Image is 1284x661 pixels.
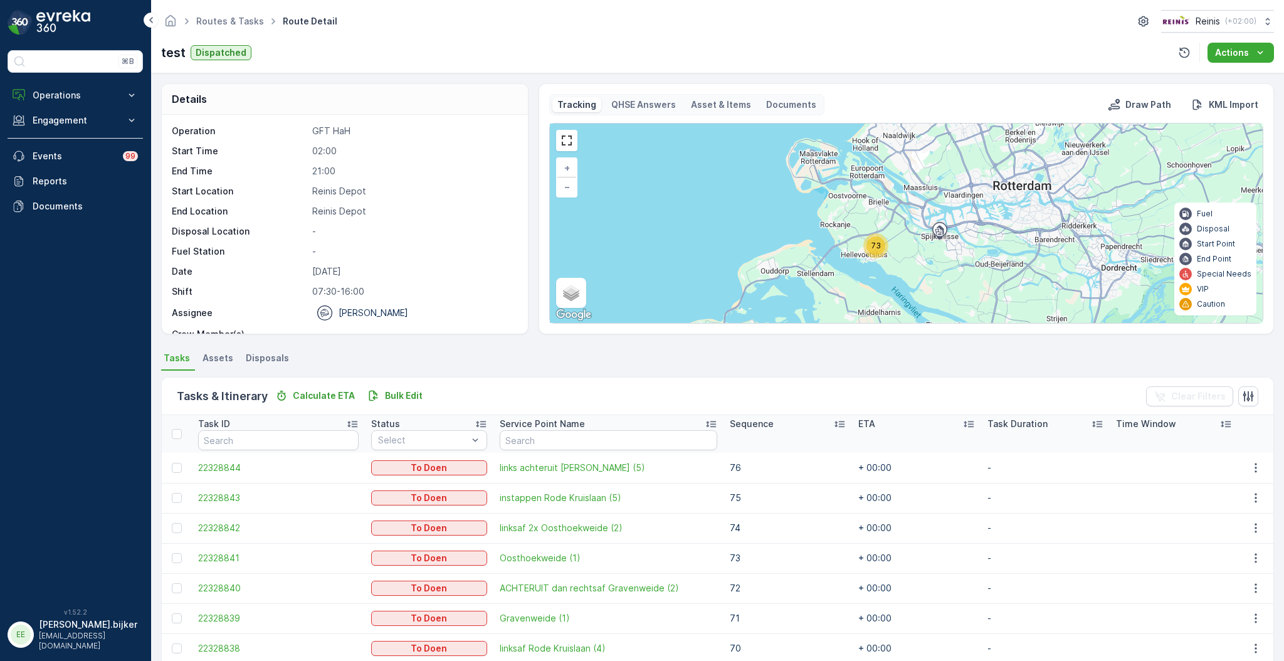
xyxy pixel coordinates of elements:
[125,151,135,161] p: 99
[981,603,1110,633] td: -
[730,552,846,564] p: 73
[500,522,717,534] a: linksaf 2x Oosthoekweide (2)
[172,583,182,593] div: Toggle Row Selected
[172,125,307,137] p: Operation
[500,552,717,564] a: Oosthoekweide (1)
[312,245,515,258] p: -
[1186,97,1263,112] button: KML Import
[1125,98,1171,111] p: Draw Path
[981,543,1110,573] td: -
[500,418,585,430] p: Service Point Name
[1197,239,1235,249] p: Start Point
[172,185,307,198] p: Start Location
[172,328,307,341] p: Crew Member(s)
[1116,418,1176,430] p: Time Window
[293,389,355,402] p: Calculate ETA
[198,418,230,430] p: Task ID
[411,552,447,564] p: To Doen
[8,108,143,133] button: Engagement
[557,159,576,177] a: Zoom In
[164,19,177,29] a: Homepage
[8,194,143,219] a: Documents
[312,165,515,177] p: 21:00
[553,307,594,323] a: Open this area in Google Maps (opens a new window)
[39,618,137,631] p: [PERSON_NAME].bijker
[385,389,423,402] p: Bulk Edit
[198,462,358,474] a: 22328844
[730,492,846,504] p: 75
[500,612,717,625] a: Gravenweide (1)
[557,98,596,111] p: Tracking
[1171,390,1226,403] p: Clear Filters
[172,265,307,278] p: Date
[172,245,307,258] p: Fuel Station
[730,642,846,655] p: 70
[33,114,118,127] p: Engagement
[852,453,981,483] td: + 00:00
[1196,15,1220,28] p: Reinis
[312,265,515,278] p: [DATE]
[500,462,717,474] span: links achteruit [PERSON_NAME] (5)
[981,483,1110,513] td: -
[1197,209,1213,219] p: Fuel
[371,418,400,430] p: Status
[371,460,487,475] button: To Doen
[1197,269,1251,279] p: Special Needs
[172,205,307,218] p: End Location
[172,613,182,623] div: Toggle Row Selected
[852,573,981,603] td: + 00:00
[172,643,182,653] div: Toggle Row Selected
[500,582,717,595] a: ACHTERUIT dan rechtsaf Gravenweide (2)
[500,430,717,450] input: Search
[500,492,717,504] a: instappen Rode Kruislaan (5)
[172,225,307,238] p: Disposal Location
[198,522,358,534] a: 22328842
[730,582,846,595] p: 72
[8,10,33,35] img: logo
[730,612,846,625] p: 71
[500,642,717,655] a: linksaf Rode Kruislaan (4)
[312,185,515,198] p: Reinis Depot
[611,98,676,111] p: QHSE Answers
[1161,14,1191,28] img: Reinis-Logo-Vrijstaand_Tekengebied-1-copy2_aBO4n7j.png
[371,521,487,536] button: To Doen
[1161,10,1274,33] button: Reinis(+02:00)
[312,205,515,218] p: Reinis Depot
[371,490,487,505] button: To Doen
[730,522,846,534] p: 74
[39,631,137,651] p: [EMAIL_ADDRESS][DOMAIN_NAME]
[411,642,447,655] p: To Doen
[981,573,1110,603] td: -
[852,483,981,513] td: + 00:00
[557,279,585,307] a: Layers
[33,150,115,162] p: Events
[8,144,143,169] a: Events99
[371,611,487,626] button: To Doen
[172,92,207,107] p: Details
[8,608,143,616] span: v 1.52.2
[198,552,358,564] span: 22328841
[172,553,182,563] div: Toggle Row Selected
[411,612,447,625] p: To Doen
[691,98,751,111] p: Asset & Items
[36,10,90,35] img: logo_dark-DEwI_e13.png
[198,642,358,655] a: 22328838
[371,551,487,566] button: To Doen
[161,43,186,62] p: test
[198,430,358,450] input: Search
[411,492,447,504] p: To Doen
[280,15,340,28] span: Route Detail
[196,46,246,59] p: Dispatched
[766,98,816,111] p: Documents
[411,462,447,474] p: To Doen
[122,56,134,66] p: ⌘B
[312,125,515,137] p: GFT HaH
[312,225,515,238] p: -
